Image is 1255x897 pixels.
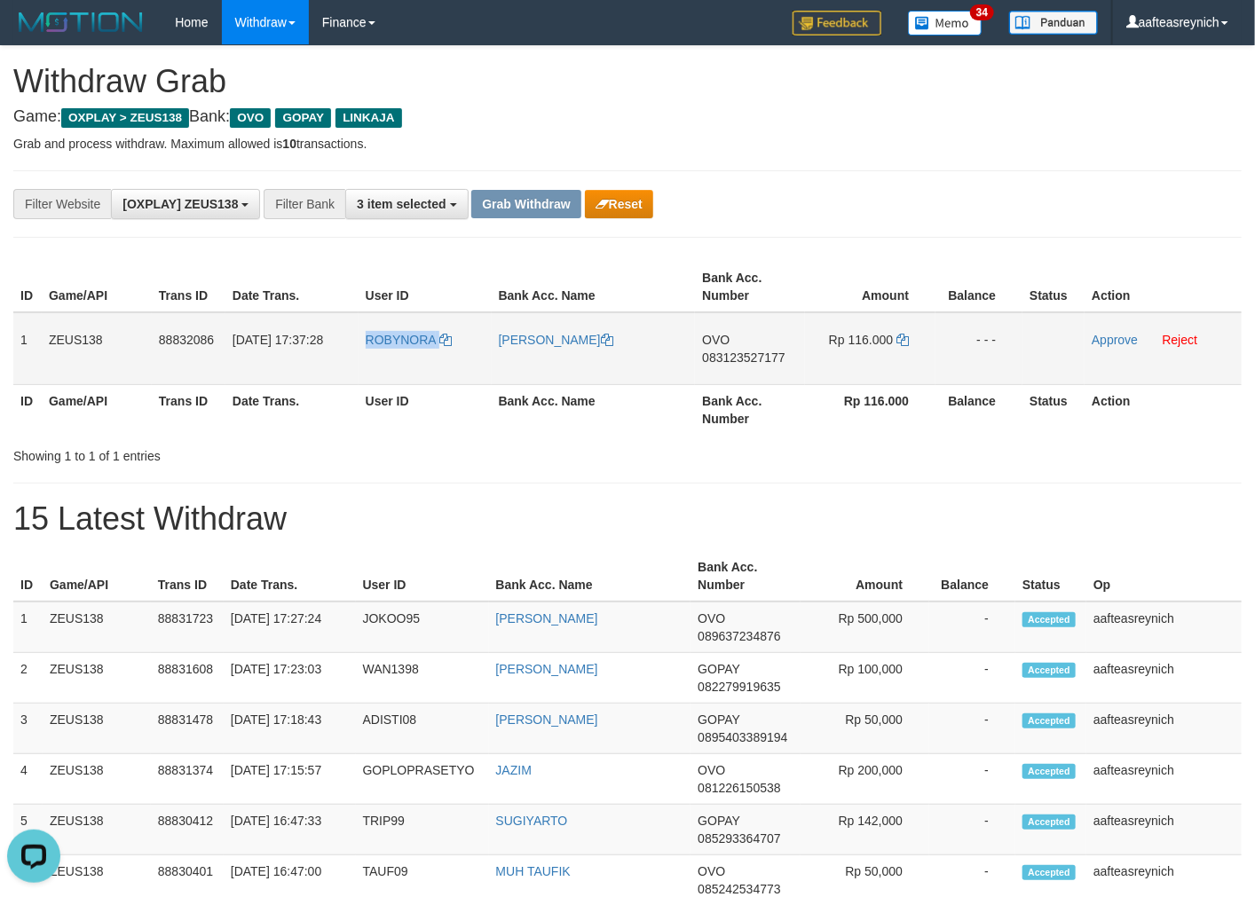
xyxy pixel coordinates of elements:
[908,11,983,35] img: Button%20Memo.svg
[1163,333,1198,347] a: Reject
[1022,764,1076,779] span: Accepted
[1092,333,1138,347] a: Approve
[13,312,42,385] td: 1
[929,754,1015,805] td: -
[13,440,509,465] div: Showing 1 to 1 of 1 entries
[264,189,345,219] div: Filter Bank
[801,704,929,754] td: Rp 50,000
[1022,612,1076,627] span: Accepted
[698,763,725,777] span: OVO
[935,384,1022,435] th: Balance
[345,189,468,219] button: 3 item selected
[496,712,598,727] a: [PERSON_NAME]
[695,262,805,312] th: Bank Acc. Number
[1086,704,1242,754] td: aafteasreynich
[13,602,43,653] td: 1
[496,864,571,878] a: MUH TAUFIK
[698,730,787,744] span: Copy 0895403389194 to clipboard
[233,333,323,347] span: [DATE] 17:37:28
[1086,602,1242,653] td: aafteasreynich
[805,262,935,312] th: Amount
[152,384,225,435] th: Trans ID
[151,704,224,754] td: 88831478
[702,333,730,347] span: OVO
[585,190,653,218] button: Reset
[496,611,598,626] a: [PERSON_NAME]
[13,262,42,312] th: ID
[359,262,492,312] th: User ID
[122,197,238,211] span: [OXPLAY] ZEUS138
[698,831,780,846] span: Copy 085293364707 to clipboard
[356,704,489,754] td: ADISTI08
[1022,262,1085,312] th: Status
[151,653,224,704] td: 88831608
[929,653,1015,704] td: -
[225,262,359,312] th: Date Trans.
[702,350,785,365] span: Copy 083123527177 to clipboard
[225,384,359,435] th: Date Trans.
[13,551,43,602] th: ID
[151,551,224,602] th: Trans ID
[61,108,189,128] span: OXPLAY > ZEUS138
[1015,551,1086,602] th: Status
[275,108,331,128] span: GOPAY
[1022,663,1076,678] span: Accepted
[698,629,780,643] span: Copy 089637234876 to clipboard
[13,501,1242,537] h1: 15 Latest Withdraw
[152,262,225,312] th: Trans ID
[7,7,60,60] button: Open LiveChat chat widget
[356,653,489,704] td: WAN1398
[698,781,780,795] span: Copy 081226150538 to clipboard
[489,551,691,602] th: Bank Acc. Name
[224,704,356,754] td: [DATE] 17:18:43
[829,333,893,347] span: Rp 116.000
[698,662,739,676] span: GOPAY
[13,108,1242,126] h4: Game: Bank:
[43,602,151,653] td: ZEUS138
[13,189,111,219] div: Filter Website
[801,551,929,602] th: Amount
[13,754,43,805] td: 4
[929,602,1015,653] td: -
[357,197,446,211] span: 3 item selected
[492,384,696,435] th: Bank Acc. Name
[801,653,929,704] td: Rp 100,000
[496,662,598,676] a: [PERSON_NAME]
[224,653,356,704] td: [DATE] 17:23:03
[151,805,224,855] td: 88830412
[13,9,148,35] img: MOTION_logo.png
[1085,384,1242,435] th: Action
[42,312,152,385] td: ZEUS138
[13,704,43,754] td: 3
[929,805,1015,855] td: -
[935,262,1022,312] th: Balance
[1022,814,1076,830] span: Accepted
[43,653,151,704] td: ZEUS138
[159,333,214,347] span: 88832086
[1022,384,1085,435] th: Status
[698,864,725,878] span: OVO
[935,312,1022,385] td: - - -
[492,262,696,312] th: Bank Acc. Name
[13,384,42,435] th: ID
[929,551,1015,602] th: Balance
[151,754,224,805] td: 88831374
[698,712,739,727] span: GOPAY
[471,190,580,218] button: Grab Withdraw
[335,108,402,128] span: LINKAJA
[43,551,151,602] th: Game/API
[13,135,1242,153] p: Grab and process withdraw. Maximum allowed is transactions.
[111,189,260,219] button: [OXPLAY] ZEUS138
[801,805,929,855] td: Rp 142,000
[224,551,356,602] th: Date Trans.
[801,602,929,653] td: Rp 500,000
[43,754,151,805] td: ZEUS138
[1086,754,1242,805] td: aafteasreynich
[698,882,780,896] span: Copy 085242534773 to clipboard
[366,333,436,347] span: ROBYNORA
[42,384,152,435] th: Game/API
[359,384,492,435] th: User ID
[1086,653,1242,704] td: aafteasreynich
[230,108,271,128] span: OVO
[224,805,356,855] td: [DATE] 16:47:33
